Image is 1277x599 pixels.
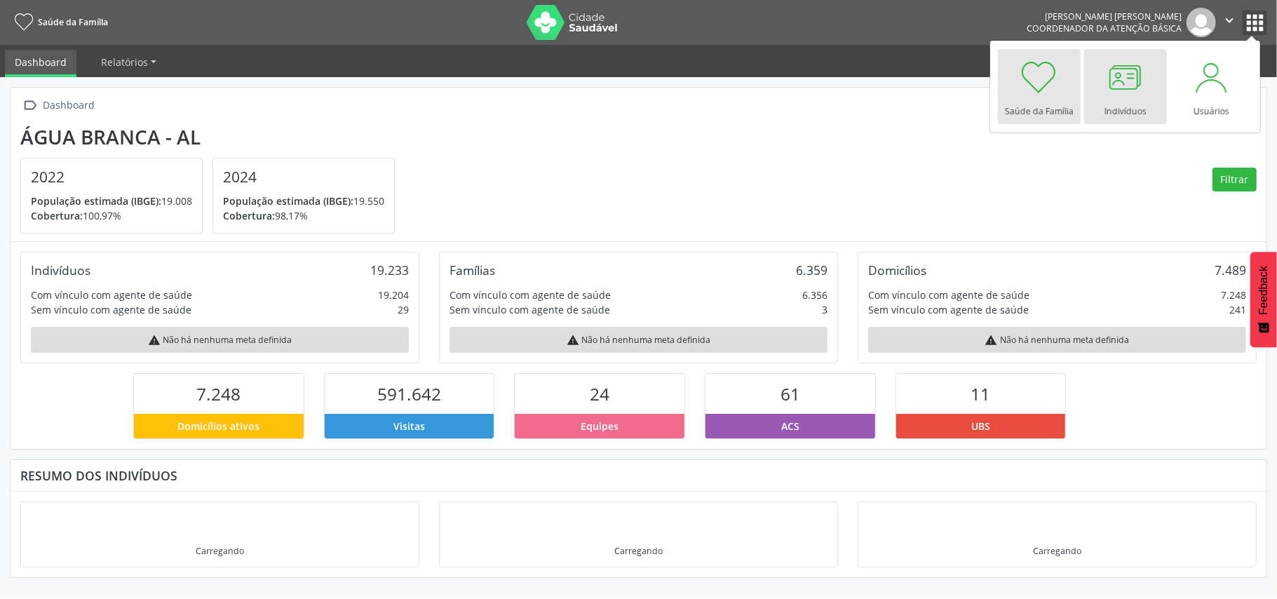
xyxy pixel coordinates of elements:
[1215,262,1246,278] div: 7.489
[20,126,405,149] div: Água Branca - AL
[868,288,1029,302] div: Com vínculo com agente de saúde
[223,209,275,222] span: Cobertura:
[377,382,441,405] span: 591.642
[1229,302,1246,317] div: 241
[31,327,409,353] div: Não há nenhuma meta definida
[31,194,161,208] span: População estimada (IBGE):
[590,382,609,405] span: 24
[91,50,166,74] a: Relatórios
[1027,22,1182,34] span: Coordenador da Atenção Básica
[223,208,384,223] p: 98,17%
[998,49,1081,124] a: Saúde da Família
[148,334,161,346] i: warning
[802,288,827,302] div: 6.356
[5,50,76,77] a: Dashboard
[1250,252,1277,347] button: Feedback - Mostrar pesquisa
[38,16,108,28] span: Saúde da Família
[223,194,353,208] span: População estimada (IBGE):
[1257,266,1270,315] span: Feedback
[177,419,259,433] span: Domicílios ativos
[101,55,148,69] span: Relatórios
[1033,545,1081,557] div: Carregando
[450,302,610,317] div: Sem vínculo com agente de saúde
[393,419,425,433] span: Visitas
[1212,168,1257,191] button: Filtrar
[31,288,192,302] div: Com vínculo com agente de saúde
[20,468,1257,483] div: Resumo dos indivíduos
[868,262,926,278] div: Domicílios
[31,302,191,317] div: Sem vínculo com agente de saúde
[1221,288,1246,302] div: 7.248
[971,419,990,433] span: UBS
[1243,11,1267,35] button: apps
[20,95,41,116] i: 
[567,334,579,346] i: warning
[822,302,827,317] div: 3
[31,194,192,208] p: 19.008
[868,327,1246,353] div: Não há nenhuma meta definida
[31,168,192,186] h4: 2022
[41,95,97,116] div: Dashboard
[971,382,990,405] span: 11
[196,545,244,557] div: Carregando
[614,545,663,557] div: Carregando
[10,11,108,34] a: Saúde da Família
[1222,13,1237,28] i: 
[378,288,409,302] div: 19.204
[31,209,83,222] span: Cobertura:
[31,208,192,223] p: 100,97%
[31,262,90,278] div: Indivíduos
[581,419,619,433] span: Equipes
[1216,8,1243,37] button: 
[1027,11,1182,22] div: [PERSON_NAME] [PERSON_NAME]
[796,262,827,278] div: 6.359
[450,262,495,278] div: Famílias
[781,419,799,433] span: ACS
[196,382,241,405] span: 7.248
[868,302,1029,317] div: Sem vínculo com agente de saúde
[370,262,409,278] div: 19.233
[781,382,800,405] span: 61
[1084,49,1167,124] a: Indivíduos
[450,288,611,302] div: Com vínculo com agente de saúde
[20,95,97,116] a:  Dashboard
[1170,49,1253,124] a: Usuários
[1187,8,1216,37] img: img
[450,327,827,353] div: Não há nenhuma meta definida
[223,168,384,186] h4: 2024
[223,194,384,208] p: 19.550
[985,334,998,346] i: warning
[398,302,409,317] div: 29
